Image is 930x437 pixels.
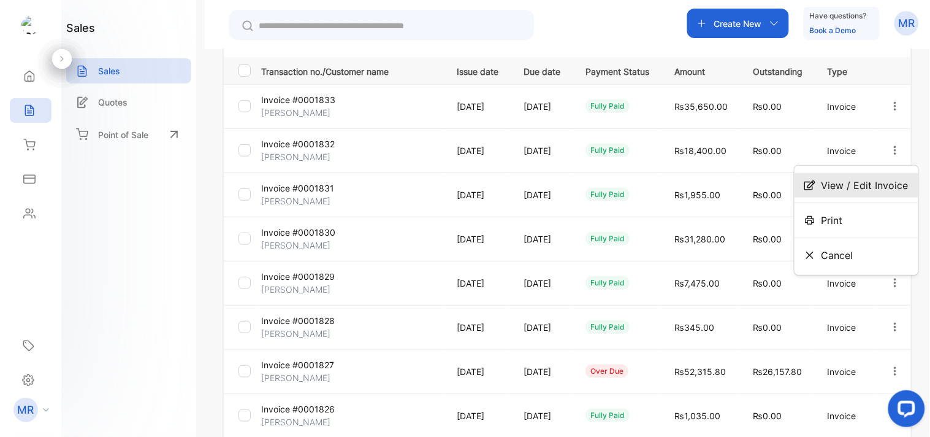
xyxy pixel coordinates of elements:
[261,314,335,327] p: Invoice #0001828
[18,402,34,418] p: MR
[828,409,864,422] p: Invoice
[261,283,330,296] p: [PERSON_NAME]
[457,188,498,201] p: [DATE]
[810,26,856,35] a: Book a Demo
[261,63,441,78] p: Transaction no./Customer name
[98,128,148,141] p: Point of Sale
[524,277,560,290] p: [DATE]
[457,409,498,422] p: [DATE]
[687,9,789,38] button: Create New
[674,366,726,377] span: ₨52,315.80
[457,233,498,246] p: [DATE]
[894,9,919,38] button: MR
[524,144,560,157] p: [DATE]
[674,63,728,78] p: Amount
[828,277,864,290] p: Invoice
[585,320,630,334] div: fully paid
[98,96,128,109] p: Quotes
[524,365,560,378] p: [DATE]
[753,63,802,78] p: Outstanding
[821,248,853,263] span: Cancel
[457,63,498,78] p: Issue date
[674,278,720,288] span: ₨7,475.00
[753,234,782,244] span: ₨0.00
[261,371,330,384] p: [PERSON_NAME]
[261,270,335,283] p: Invoice #0001829
[828,365,864,378] p: Invoice
[457,100,498,113] p: [DATE]
[524,233,560,246] p: [DATE]
[828,63,864,78] p: Type
[674,101,728,112] span: ₨35,650.00
[585,365,628,378] div: over due
[879,385,930,437] iframe: LiveChat chat widget
[585,144,630,157] div: fully paid
[585,276,630,290] div: fully paid
[261,226,335,239] p: Invoice #0001830
[753,190,782,200] span: ₨0.00
[828,100,864,113] p: Invoice
[457,321,498,334] p: [DATE]
[261,358,334,371] p: Invoice #0001827
[457,365,498,378] p: [DATE]
[714,17,762,30] p: Create New
[261,137,335,150] p: Invoice #0001832
[261,93,335,106] p: Invoice #0001833
[524,409,560,422] p: [DATE]
[261,239,330,252] p: [PERSON_NAME]
[261,403,335,416] p: Invoice #0001826
[457,277,498,290] p: [DATE]
[21,16,40,34] img: logo
[810,10,867,22] p: Have questions?
[821,178,909,193] span: View / Edit Invoice
[261,416,330,428] p: [PERSON_NAME]
[261,182,334,195] p: Invoice #0001831
[524,188,560,201] p: [DATE]
[261,327,330,340] p: [PERSON_NAME]
[585,232,630,246] div: fully paid
[674,234,725,244] span: ₨31,280.00
[674,190,720,200] span: ₨1,955.00
[524,321,560,334] p: [DATE]
[98,64,120,77] p: Sales
[753,366,802,377] span: ₨26,157.80
[753,322,782,333] span: ₨0.00
[585,99,630,113] div: fully paid
[585,409,630,422] div: fully paid
[66,20,95,36] h1: sales
[524,100,560,113] p: [DATE]
[261,106,330,119] p: [PERSON_NAME]
[753,411,782,421] span: ₨0.00
[753,101,782,112] span: ₨0.00
[66,90,191,115] a: Quotes
[457,144,498,157] p: [DATE]
[828,144,864,157] p: Invoice
[585,63,649,78] p: Payment Status
[753,278,782,288] span: ₨0.00
[674,145,726,156] span: ₨18,400.00
[261,195,330,207] p: [PERSON_NAME]
[674,322,714,333] span: ₨345.00
[674,411,720,421] span: ₨1,035.00
[753,145,782,156] span: ₨0.00
[899,15,915,31] p: MR
[524,63,560,78] p: Due date
[828,321,864,334] p: Invoice
[821,213,843,228] span: Print
[585,188,630,201] div: fully paid
[66,121,191,148] a: Point of Sale
[66,58,191,83] a: Sales
[261,150,330,163] p: [PERSON_NAME]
